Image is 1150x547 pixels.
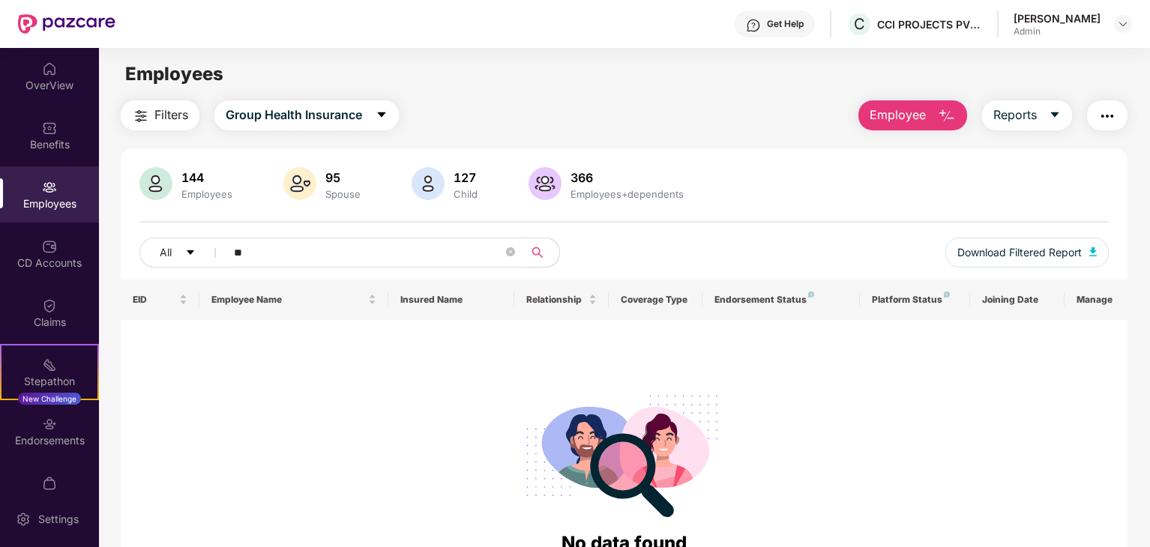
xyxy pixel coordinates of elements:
img: svg+xml;base64,PHN2ZyBpZD0iSGVscC0zMngzMiIgeG1sbnM9Imh0dHA6Ly93d3cudzMub3JnLzIwMDAvc3ZnIiB3aWR0aD... [746,18,761,33]
div: Stepathon [1,374,97,389]
button: Employee [858,100,967,130]
div: 95 [322,170,364,185]
img: svg+xml;base64,PHN2ZyBpZD0iSG9tZSIgeG1sbnM9Imh0dHA6Ly93d3cudzMub3JnLzIwMDAvc3ZnIiB3aWR0aD0iMjAiIG... [42,61,57,76]
th: Joining Date [970,279,1065,320]
img: svg+xml;base64,PHN2ZyB4bWxucz0iaHR0cDovL3d3dy53My5vcmcvMjAwMC9zdmciIHdpZHRoPSI4IiBoZWlnaHQ9IjgiIH... [944,291,950,297]
span: Reports [993,106,1037,124]
img: svg+xml;base64,PHN2ZyB4bWxucz0iaHR0cDovL3d3dy53My5vcmcvMjAwMC9zdmciIHdpZHRoPSI4IiBoZWlnaHQ9IjgiIH... [808,291,814,297]
button: search [523,238,560,268]
img: New Pazcare Logo [18,14,115,34]
img: svg+xml;base64,PHN2ZyBpZD0iQmVuZWZpdHMiIHhtbG5zPSJodHRwOi8vd3d3LnczLm9yZy8yMDAwL3N2ZyIgd2lkdGg9Ij... [42,121,57,136]
span: close-circle [506,247,515,256]
div: Employees+dependents [568,188,687,200]
th: Relationship [514,279,609,320]
img: svg+xml;base64,PHN2ZyBpZD0iQ2xhaW0iIHhtbG5zPSJodHRwOi8vd3d3LnczLm9yZy8yMDAwL3N2ZyIgd2lkdGg9IjIwIi... [42,298,57,313]
img: svg+xml;base64,PHN2ZyB4bWxucz0iaHR0cDovL3d3dy53My5vcmcvMjAwMC9zdmciIHdpZHRoPSIyNCIgaGVpZ2h0PSIyNC... [132,107,150,125]
span: Relationship [526,294,585,306]
span: Employee Name [211,294,365,306]
span: caret-down [185,247,196,259]
img: svg+xml;base64,PHN2ZyBpZD0iRW1wbG95ZWVzIiB4bWxucz0iaHR0cDovL3d3dy53My5vcmcvMjAwMC9zdmciIHdpZHRoPS... [42,180,57,195]
th: Coverage Type [609,279,703,320]
img: svg+xml;base64,PHN2ZyBpZD0iTXlfT3JkZXJzIiBkYXRhLW5hbWU9Ik15IE9yZGVycyIgeG1sbnM9Imh0dHA6Ly93d3cudz... [42,476,57,491]
img: svg+xml;base64,PHN2ZyBpZD0iU2V0dGluZy0yMHgyMCIgeG1sbnM9Imh0dHA6Ly93d3cudzMub3JnLzIwMDAvc3ZnIiB3aW... [16,512,31,527]
div: Endorsement Status [714,294,848,306]
img: svg+xml;base64,PHN2ZyB4bWxucz0iaHR0cDovL3d3dy53My5vcmcvMjAwMC9zdmciIHdpZHRoPSIyNCIgaGVpZ2h0PSIyNC... [1098,107,1116,125]
img: svg+xml;base64,PHN2ZyBpZD0iRW5kb3JzZW1lbnRzIiB4bWxucz0iaHR0cDovL3d3dy53My5vcmcvMjAwMC9zdmciIHdpZH... [42,417,57,432]
button: Allcaret-down [139,238,231,268]
div: CCI PROJECTS PVT LTD [877,17,982,31]
img: svg+xml;base64,PHN2ZyB4bWxucz0iaHR0cDovL3d3dy53My5vcmcvMjAwMC9zdmciIHhtbG5zOnhsaW5rPSJodHRwOi8vd3... [283,167,316,200]
img: svg+xml;base64,PHN2ZyB4bWxucz0iaHR0cDovL3d3dy53My5vcmcvMjAwMC9zdmciIHdpZHRoPSIyODgiIGhlaWdodD0iMj... [516,377,732,529]
img: svg+xml;base64,PHN2ZyB4bWxucz0iaHR0cDovL3d3dy53My5vcmcvMjAwMC9zdmciIHhtbG5zOnhsaW5rPSJodHRwOi8vd3... [938,107,956,125]
span: close-circle [506,246,515,260]
span: caret-down [376,109,388,122]
span: All [160,244,172,261]
button: Filters [121,100,199,130]
th: Insured Name [388,279,514,320]
button: Reportscaret-down [982,100,1072,130]
div: 144 [178,170,235,185]
div: Platform Status [872,294,958,306]
div: Admin [1014,25,1101,37]
span: Group Health Insurance [226,106,362,124]
span: search [523,247,552,259]
img: svg+xml;base64,PHN2ZyB4bWxucz0iaHR0cDovL3d3dy53My5vcmcvMjAwMC9zdmciIHhtbG5zOnhsaW5rPSJodHRwOi8vd3... [412,167,445,200]
div: New Challenge [18,393,81,405]
div: 366 [568,170,687,185]
button: Group Health Insurancecaret-down [214,100,399,130]
div: Spouse [322,188,364,200]
div: Child [451,188,481,200]
div: Settings [34,512,83,527]
div: Get Help [767,18,804,30]
span: Download Filtered Report [957,244,1082,261]
div: [PERSON_NAME] [1014,11,1101,25]
img: svg+xml;base64,PHN2ZyB4bWxucz0iaHR0cDovL3d3dy53My5vcmcvMjAwMC9zdmciIHdpZHRoPSIyMSIgaGVpZ2h0PSIyMC... [42,357,57,372]
span: Filters [154,106,188,124]
span: caret-down [1049,109,1061,122]
span: EID [133,294,176,306]
div: Employees [178,188,235,200]
th: EID [121,279,199,320]
th: Employee Name [199,279,388,320]
img: svg+xml;base64,PHN2ZyB4bWxucz0iaHR0cDovL3d3dy53My5vcmcvMjAwMC9zdmciIHhtbG5zOnhsaW5rPSJodHRwOi8vd3... [529,167,562,200]
img: svg+xml;base64,PHN2ZyB4bWxucz0iaHR0cDovL3d3dy53My5vcmcvMjAwMC9zdmciIHhtbG5zOnhsaW5rPSJodHRwOi8vd3... [1089,247,1097,256]
img: svg+xml;base64,PHN2ZyBpZD0iQ0RfQWNjb3VudHMiIGRhdGEtbmFtZT0iQ0QgQWNjb3VudHMiIHhtbG5zPSJodHRwOi8vd3... [42,239,57,254]
th: Manage [1065,279,1128,320]
span: C [854,15,865,33]
div: 127 [451,170,481,185]
span: Employee [870,106,926,124]
span: Employees [125,63,223,85]
img: svg+xml;base64,PHN2ZyBpZD0iRHJvcGRvd24tMzJ4MzIiIHhtbG5zPSJodHRwOi8vd3d3LnczLm9yZy8yMDAwL3N2ZyIgd2... [1117,18,1129,30]
img: svg+xml;base64,PHN2ZyB4bWxucz0iaHR0cDovL3d3dy53My5vcmcvMjAwMC9zdmciIHhtbG5zOnhsaW5rPSJodHRwOi8vd3... [139,167,172,200]
button: Download Filtered Report [945,238,1109,268]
